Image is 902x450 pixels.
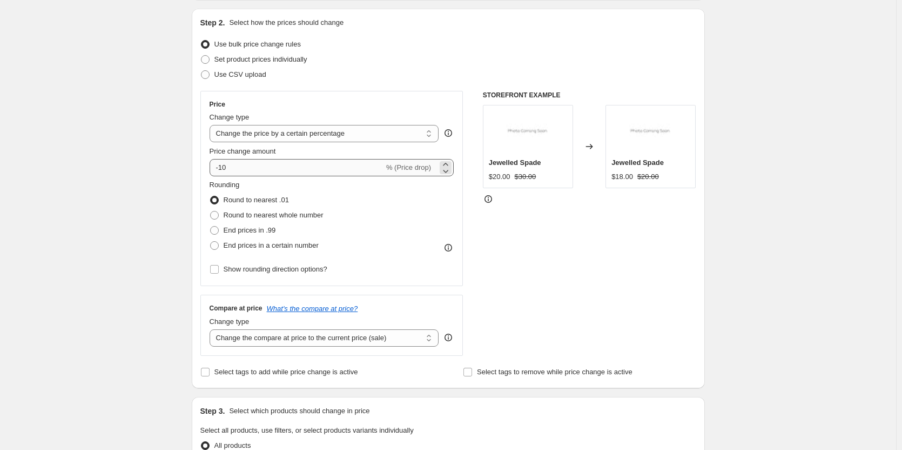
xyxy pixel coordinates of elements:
h2: Step 2. [200,17,225,28]
span: Jewelled Spade [489,158,541,167]
span: % (Price drop) [386,163,431,171]
h6: STOREFRONT EXAMPLE [483,91,696,100]
button: What's the compare at price? [267,305,358,313]
span: Round to nearest .01 [224,196,289,204]
strike: $30.00 [515,171,536,182]
span: Show rounding direction options? [224,265,327,273]
strike: $20.00 [637,171,659,182]
span: End prices in a certain number [224,241,319,249]
span: All products [214,441,251,449]
p: Select how the prices should change [229,17,344,28]
div: help [443,128,454,138]
span: Select tags to add while price change is active [214,368,358,376]
h3: Price [210,100,225,109]
span: Price change amount [210,147,276,155]
span: Change type [210,113,250,121]
span: Use bulk price change rules [214,40,301,48]
h2: Step 3. [200,406,225,416]
img: nophoto_6da5f5a3-c108-4188-a4ba-ecaed9518930_80x.jpg [629,111,672,154]
div: $20.00 [489,171,510,182]
span: Set product prices individually [214,55,307,63]
img: nophoto_6da5f5a3-c108-4188-a4ba-ecaed9518930_80x.jpg [506,111,549,154]
p: Select which products should change in price [229,406,369,416]
span: Select tags to remove while price change is active [477,368,632,376]
span: Change type [210,317,250,326]
span: Rounding [210,181,240,189]
div: $18.00 [611,171,633,182]
div: help [443,332,454,343]
span: Round to nearest whole number [224,211,324,219]
h3: Compare at price [210,304,262,313]
span: Jewelled Spade [611,158,664,167]
span: End prices in .99 [224,226,276,234]
span: Use CSV upload [214,70,266,78]
span: Select all products, use filters, or select products variants individually [200,426,414,434]
input: -15 [210,159,384,176]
